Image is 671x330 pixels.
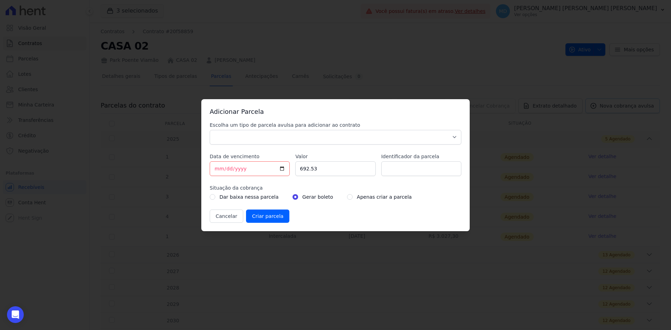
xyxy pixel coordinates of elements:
label: Gerar boleto [302,193,333,201]
label: Identificador da parcela [381,153,461,160]
label: Escolha um tipo de parcela avulsa para adicionar ao contrato [210,122,461,129]
label: Apenas criar a parcela [357,193,412,201]
label: Dar baixa nessa parcela [219,193,279,201]
label: Valor [295,153,375,160]
div: Open Intercom Messenger [7,306,24,323]
label: Situação da cobrança [210,184,461,191]
button: Cancelar [210,210,243,223]
input: Criar parcela [246,210,289,223]
label: Data de vencimento [210,153,290,160]
h3: Adicionar Parcela [210,108,461,116]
